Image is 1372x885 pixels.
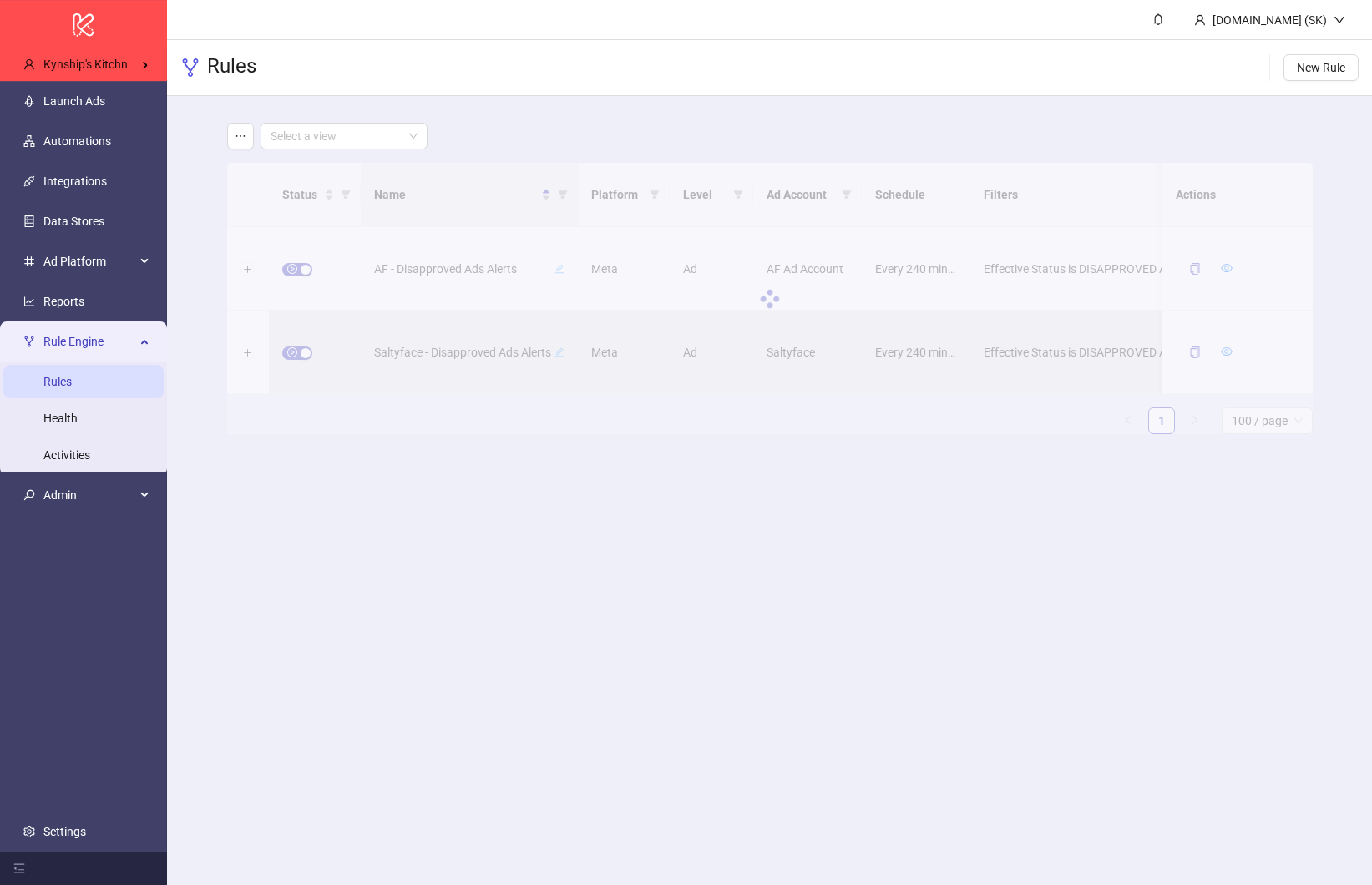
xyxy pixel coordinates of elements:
a: Integrations [43,175,107,189]
span: Kynship's Kitchn [43,58,128,72]
a: Automations [43,135,111,149]
a: Reports [43,296,84,309]
a: Launch Ads [43,95,105,109]
span: fork [23,336,35,348]
div: [DOMAIN_NAME] (SK) [1206,11,1334,29]
span: user [23,58,35,70]
span: Rule Engine [43,326,135,359]
span: Ad Platform [43,245,135,279]
span: user [1194,14,1206,26]
a: Data Stores [43,215,104,229]
a: Rules [43,376,72,389]
span: key [23,490,35,502]
a: Settings [43,825,86,838]
h3: Rules [207,53,256,82]
span: number [23,256,35,268]
span: ellipsis [235,130,246,142]
span: down [1334,14,1345,26]
span: menu-fold [13,862,25,874]
span: Admin [43,479,135,513]
span: fork [180,58,200,78]
a: Activities [43,449,90,463]
a: Health [43,412,78,426]
button: New Rule [1283,54,1359,81]
span: New Rule [1297,61,1345,74]
span: bell [1152,13,1164,25]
